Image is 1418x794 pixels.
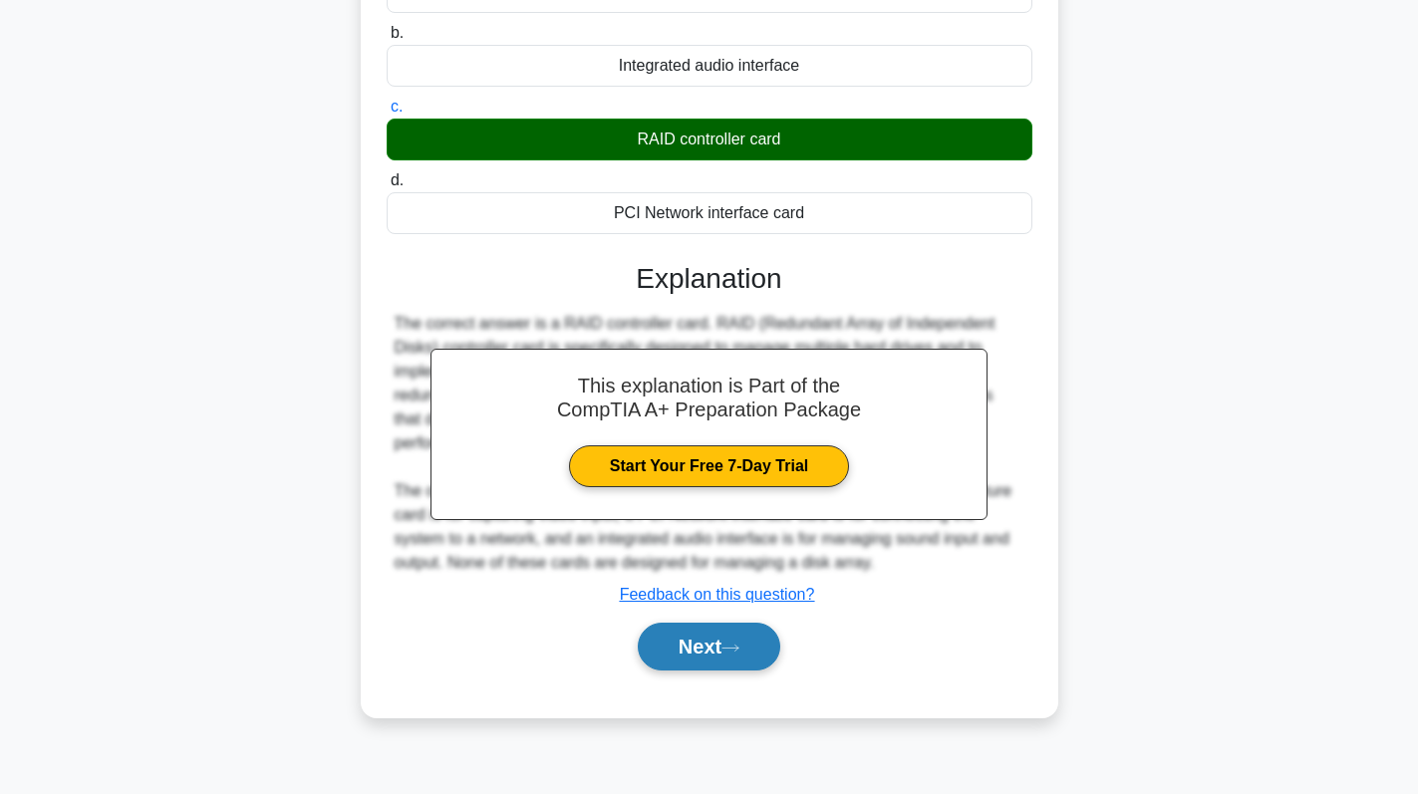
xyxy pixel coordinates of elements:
[569,445,849,487] a: Start Your Free 7-Day Trial
[399,262,1020,296] h3: Explanation
[391,24,404,41] span: b.
[391,98,403,115] span: c.
[387,119,1032,160] div: RAID controller card
[387,45,1032,87] div: Integrated audio interface
[620,586,815,603] a: Feedback on this question?
[395,312,1024,575] div: The correct answer is a RAID controller card. RAID (Redundant Array of Independent Disks) control...
[387,192,1032,234] div: PCI Network interface card
[638,623,780,670] button: Next
[391,171,404,188] span: d.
